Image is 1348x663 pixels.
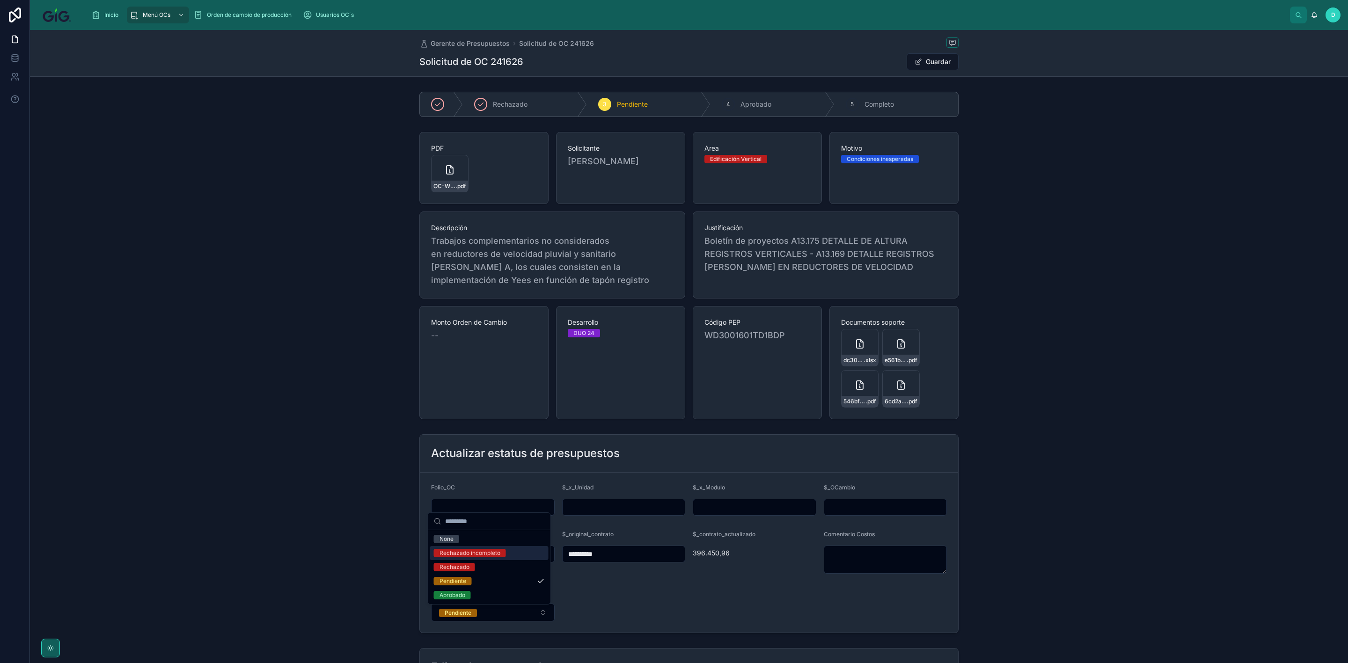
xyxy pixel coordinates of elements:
[84,5,1290,25] div: scrollable content
[740,100,771,109] span: Aprobado
[568,144,674,153] span: Solicitante
[431,144,537,153] span: PDF
[1331,11,1335,19] span: D
[88,7,125,23] a: Inicio
[907,357,917,364] span: .pdf
[693,531,755,538] span: $_contrato_actualizado
[847,155,913,163] div: Condiciones inesperadas
[431,39,510,48] span: Gerente de Presupuestos
[431,234,674,287] span: Trabajos complementarios no considerados en reductores de velocidad pluvial y sanitario [PERSON_N...
[431,329,439,342] span: --
[419,39,510,48] a: Gerente de Presupuestos
[568,155,674,168] span: [PERSON_NAME]
[693,548,816,558] span: 396.450,96
[907,398,917,405] span: .pdf
[431,318,537,327] span: Monto Orden de Cambio
[127,7,189,23] a: Menú OCs
[864,357,876,364] span: .xlsx
[841,318,947,327] span: Documentos soporte
[850,101,854,108] span: 5
[710,155,762,163] div: Edificación Vertical
[419,55,523,68] h1: Solicitud de OC 241626
[865,398,876,405] span: .pdf
[440,563,469,571] div: Rechazado
[843,398,865,405] span: 546bfb7c-b1a7-4a21-8418-0b4beffaa716-A13.175---DETALLE-ALTURA-REGISTROS-VERTICALES.cleaned
[562,531,614,538] span: $_original_contrato
[726,101,730,108] span: 4
[562,484,593,491] span: $_x_Unidad
[907,53,959,70] button: Guardar
[191,7,298,23] a: Orden de cambio de producción
[143,11,170,19] span: Menú OCs
[440,549,500,557] div: Rechazado incompleto
[431,484,455,491] span: Folio_OC
[519,39,594,48] a: Solicitud de OC 241626
[440,577,466,585] div: Pendiente
[824,484,855,491] span: $_OCambio
[885,398,907,405] span: 6cd2a3f1-f0e8-4773-a111-af7c9d8c19e9-A13.169---DETALLE-REGISTROS--[PERSON_NAME]--EN-REDUCTORES-DE...
[603,101,606,108] span: 3
[617,100,648,109] span: Pendiente
[885,357,907,364] span: e561baf5-5a48-45d6-9ffa-b98d9a0fe004-OC1_4500150690-_REDUCTORES-DE-VELOCIDAD-TA---BAC_250813_1606...
[207,11,292,19] span: Orden de cambio de producción
[704,329,810,342] span: WD3001601TD1BDP
[37,7,76,22] img: App logo
[843,357,864,364] span: dc308d4c-b116-47fb-b875-515ee929fa73-O.C.1_4500150690-_REDUCTORES-DE-VELOCIDAD-TA---BAC%C3%81N
[440,535,454,543] div: None
[445,609,471,617] div: Pendiente
[428,530,550,604] div: Suggestions
[704,234,947,274] span: Boletín de proyectos A13.175 DETALLE DE ALTURA REGISTROS VERTICALES - A13.169 DETALLE REGISTROS [...
[864,100,894,109] span: Completo
[316,11,354,19] span: Usuarios OC´s
[704,318,810,327] span: Código PEP
[568,318,674,327] span: Desarrollo
[573,329,594,337] div: DUO 24
[104,11,118,19] span: Inicio
[431,446,620,461] h2: Actualizar estatus de presupuestos
[440,591,465,599] div: Aprobado
[431,223,674,233] span: Descripción
[693,484,725,491] span: $_x_Modulo
[455,182,466,190] span: .pdf
[841,144,947,153] span: Motivo
[824,531,875,538] span: Comentario Costos
[704,144,810,153] span: Area
[493,100,527,109] span: Rechazado
[433,182,455,190] span: OC-WD3001601TD1BDP
[704,223,947,233] span: Justificación
[300,7,360,23] a: Usuarios OC´s
[431,604,555,621] button: Select Button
